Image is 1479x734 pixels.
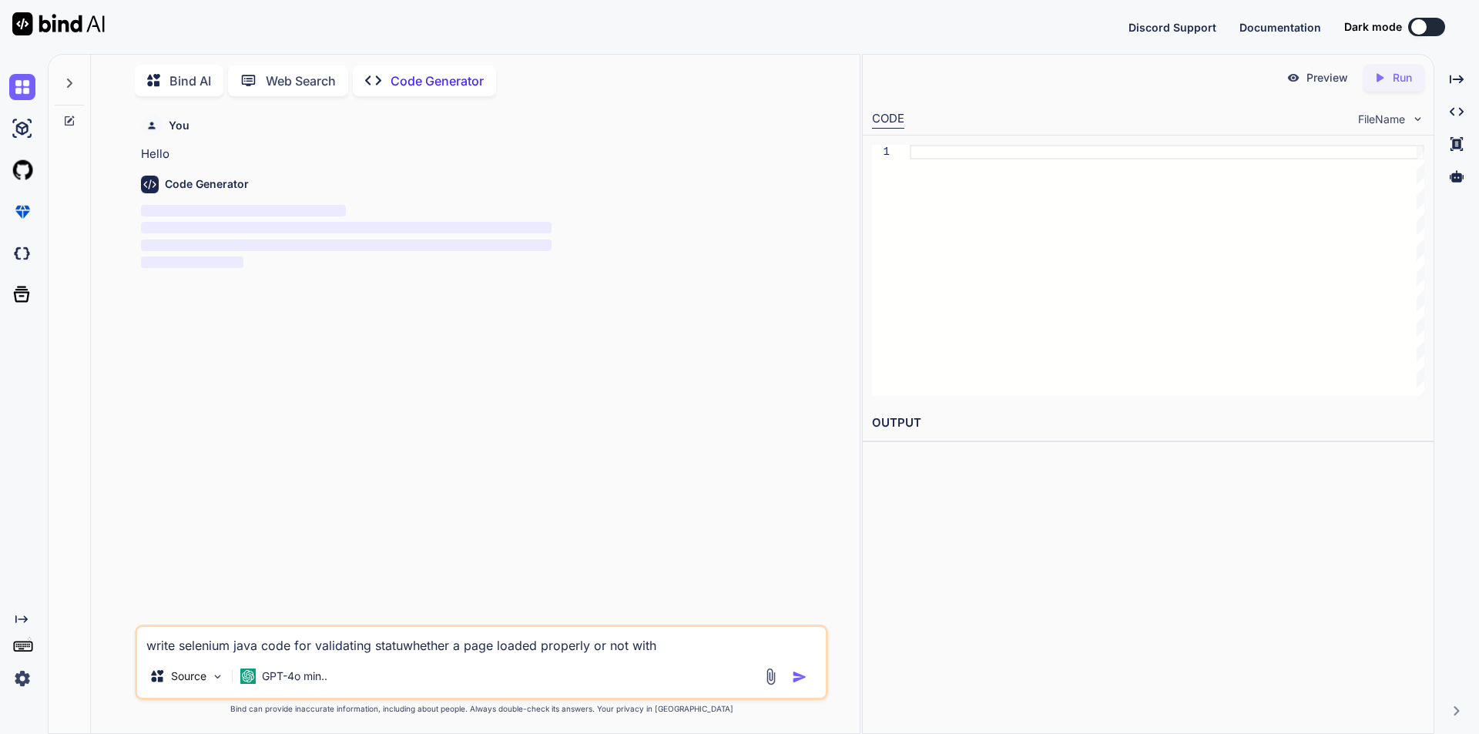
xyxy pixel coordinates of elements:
[1239,19,1321,35] button: Documentation
[171,669,206,684] p: Source
[1239,21,1321,34] span: Documentation
[792,669,807,685] img: icon
[135,703,828,715] p: Bind can provide inaccurate information, including about people. Always double-check its answers....
[1129,21,1216,34] span: Discord Support
[141,240,552,251] span: ‌
[9,665,35,692] img: settings
[391,72,484,90] p: Code Generator
[762,668,780,685] img: attachment
[165,176,249,192] h6: Code Generator
[169,118,189,133] h6: You
[1393,70,1412,85] p: Run
[1344,19,1402,35] span: Dark mode
[872,145,890,159] div: 1
[9,240,35,266] img: darkCloudIdeIcon
[266,72,336,90] p: Web Search
[141,222,552,233] span: ‌
[1286,71,1300,85] img: preview
[9,157,35,183] img: githubLight
[863,405,1434,441] h2: OUTPUT
[137,627,826,655] textarea: write selenium java code for validating statuwhether a page loaded properly or not with
[1411,112,1424,126] img: chevron down
[211,670,224,683] img: Pick Models
[240,669,256,684] img: GPT-4o mini
[9,116,35,142] img: ai-studio
[1129,19,1216,35] button: Discord Support
[141,256,243,268] span: ‌
[1358,112,1405,127] span: FileName
[169,72,211,90] p: Bind AI
[141,146,825,163] p: Hello
[9,199,35,225] img: premium
[872,110,904,129] div: CODE
[262,669,327,684] p: GPT-4o min..
[12,12,105,35] img: Bind AI
[9,74,35,100] img: chat
[1306,70,1348,85] p: Preview
[141,205,346,216] span: ‌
